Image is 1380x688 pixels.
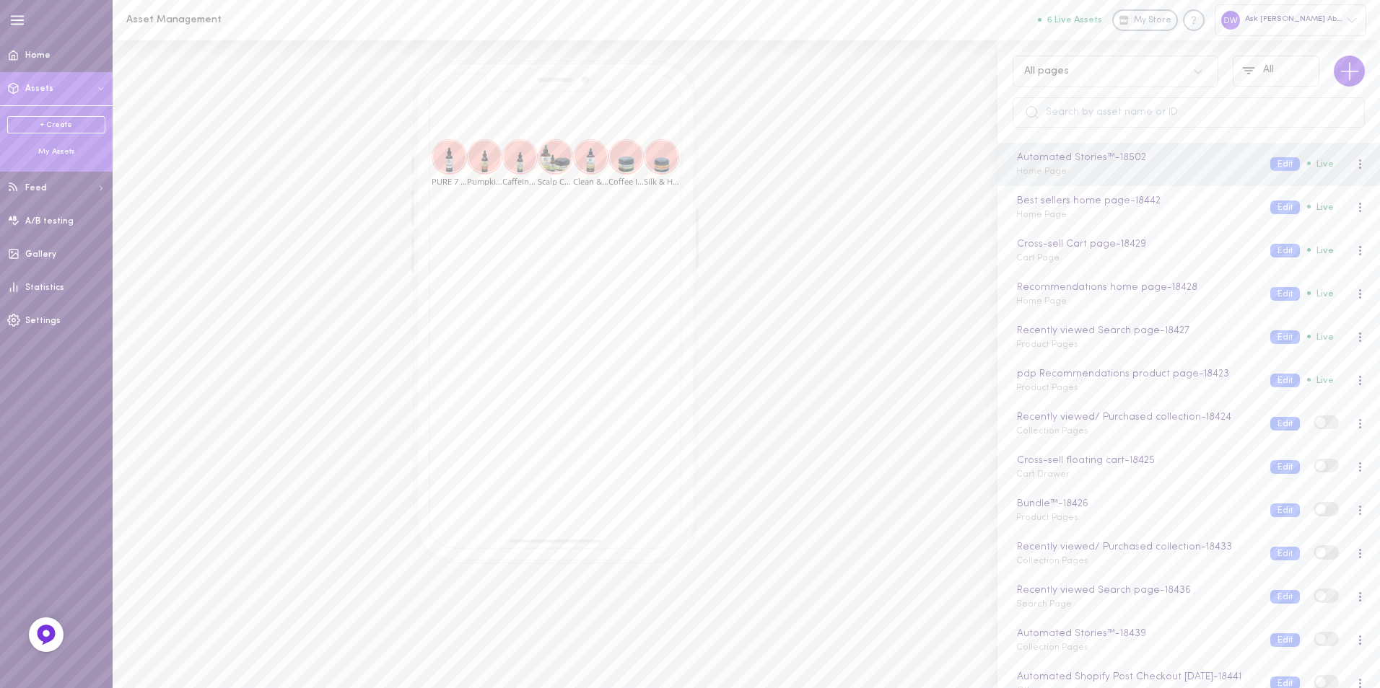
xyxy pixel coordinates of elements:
[1014,150,1257,166] div: Automated Stories™ - 18502
[7,146,105,157] div: My Assets
[467,177,502,185] span: Pumpkin Hair Serum – Liquid Gold Scalp & Hair Growth Oil
[25,250,56,259] span: Gallery
[1016,340,1078,349] span: Product Pages
[1016,557,1088,565] span: Collection Pages
[1014,496,1257,512] div: Bundle™ - 18426
[1112,9,1178,31] a: My Store
[1307,203,1334,212] span: Live
[1270,287,1300,301] button: Edit
[1270,633,1300,647] button: Edit
[644,177,679,185] span: Silk & Honey Hair Mask: Dry Hair Conditioner for Damaged & Frizzy Hair
[1233,56,1319,87] button: All
[1016,254,1060,263] span: Cart Page
[538,139,573,185] div: Scalp Care Bundle – Exfoliate, Balance & Stimulate Growth
[25,217,74,226] span: A/B testing
[25,317,61,325] span: Settings
[1038,15,1102,25] button: 6 Live Assets
[538,177,573,185] span: Scalp Care Bundle – Exfoliate, Balance & Stimulate Growth
[1014,583,1257,599] div: Recently viewed Search page - 18436
[1270,244,1300,257] button: Edit
[432,139,467,185] div: PURE 7 Hair Strengthening Oil | Scalp Oil for Hair Growth & Breakage Repair
[1014,237,1257,252] div: Cross-sell Cart page - 18429
[644,139,679,185] div: Silk & Honey Hair Mask: Dry Hair Conditioner for Damaged & Frizzy Hair
[467,139,502,185] div: Pumpkin Hair Serum – Liquid Gold Scalp & Hair Growth Oil
[573,139,608,185] div: Clean & Simple ACV Rinse – Clarifying Apple Cider Vinegar Scalp Cleanser
[1016,600,1072,609] span: Search Page
[1014,539,1257,555] div: Recently viewed/ Purchased collection - 18433
[1270,503,1300,517] button: Edit
[1016,297,1067,306] span: Home Page
[432,177,467,185] span: PURE 7 Hair Strengthening Oil | Scalp Oil for Hair Growth & Breakage Repair
[1014,410,1257,425] div: Recently viewed/ Purchased collection - 18424
[1016,643,1088,652] span: Collection Pages
[25,51,51,60] span: Home
[608,139,644,185] div: Coffee Infused Scalp Scrub – Caffeine H.R.T. | Exfoliating Scalp Treatment Scrub
[25,184,47,193] span: Feed
[1014,453,1257,469] div: Cross-sell floating cart - 18425
[573,177,608,185] span: Clean & Simple ACV Rinse – Clarifying Apple Cider Vinegar Scalp Cleanser
[1134,14,1171,27] span: My Store
[1016,167,1067,176] span: Home Page
[1270,590,1300,604] button: Edit
[1014,626,1257,642] div: Automated Stories™ - 18439
[1307,332,1334,342] span: Live
[1270,157,1300,171] button: Edit
[1270,417,1300,431] button: Edit
[1270,374,1300,387] button: Edit
[1307,159,1334,169] span: Live
[35,624,57,645] img: Feedback Button
[1307,376,1334,385] span: Live
[25,283,64,292] span: Statistics
[1215,4,1366,35] div: Ask [PERSON_NAME] About Hair & Health
[1016,513,1078,522] span: Product Pages
[1270,460,1300,474] button: Edit
[25,84,53,93] span: Assets
[1014,323,1257,339] div: Recently viewed Search page - 18427
[1024,66,1069,76] div: All pages
[1014,193,1257,209] div: Best sellers home page - 18442
[126,14,364,25] h1: Asset Management
[1307,289,1334,299] span: Live
[1270,547,1300,560] button: Edit
[1270,330,1300,344] button: Edit
[1016,470,1070,479] span: Cart Drawer
[1270,200,1300,214] button: Edit
[1016,384,1078,392] span: Product Pages
[1183,9,1205,31] div: Knowledge center
[1013,97,1365,128] input: Search by asset name or ID
[1014,366,1257,382] div: pdp Recommendations product page - 18423
[7,116,105,133] a: + Create
[1016,211,1067,219] span: Home Page
[1016,427,1088,436] span: Collection Pages
[608,177,644,185] span: Coffee Infused Scalp Scrub – Caffeine H.R.T. | Exfoliating Scalp Treatment Scrub
[1014,280,1257,296] div: Recommendations home page - 18428
[502,139,538,185] div: Caffeine HRT Coffee-Infused Hair & Skin Elixir | Natural Hair Growth Oil
[1038,15,1112,25] a: 6 Live Assets
[1014,669,1257,685] div: Automated Shopify Post Checkout [DATE] - 18441
[502,177,538,185] span: Caffeine HRT Coffee-Infused Hair & Skin Elixir | Natural Hair Growth Oil
[1307,246,1334,255] span: Live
